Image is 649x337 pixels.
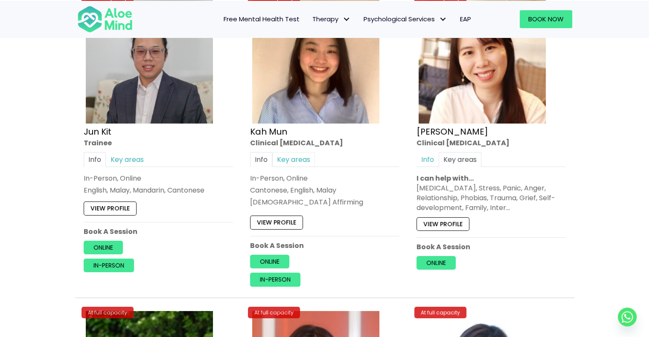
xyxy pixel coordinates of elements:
div: Clinical [MEDICAL_DATA] [250,138,399,148]
span: Therapy [312,14,351,23]
img: Aloe mind Logo [77,5,133,33]
div: [MEDICAL_DATA], Stress, Panic, Anger, Relationship, Phobias, Trauma, Grief, Self-development, Fam... [416,183,566,213]
div: In-Person, Online [84,173,233,183]
span: Free Mental Health Test [224,14,300,23]
a: Info [416,152,439,167]
p: English, Malay, Mandarin, Cantonese [84,185,233,195]
nav: Menu [144,10,477,28]
div: At full capacity [81,307,134,318]
a: TherapyTherapy: submenu [306,10,357,28]
a: View profile [250,216,303,230]
a: Key areas [272,152,315,167]
a: View profile [416,217,469,231]
p: I can help with… [416,173,566,183]
a: Whatsapp [618,308,637,326]
span: Book Now [528,14,564,23]
a: In-person [84,259,134,272]
a: EAP [454,10,477,28]
a: Jun Kit [84,126,111,138]
a: [PERSON_NAME] [416,126,488,138]
p: Book A Session [84,227,233,236]
a: Online [250,255,289,268]
a: Book Now [520,10,572,28]
p: Book A Session [250,241,399,251]
span: EAP [460,14,471,23]
a: Kah Mun [250,126,287,138]
a: Key areas [439,152,481,167]
a: View profile [84,202,137,215]
div: At full capacity [414,307,466,318]
a: Psychological ServicesPsychological Services: submenu [357,10,454,28]
div: Clinical [MEDICAL_DATA] [416,138,566,148]
div: [DEMOGRAPHIC_DATA] Affirming [250,197,399,207]
a: Info [84,152,106,167]
p: Cantonese, English, Malay [250,185,399,195]
div: In-Person, Online [250,173,399,183]
a: Key areas [106,152,148,167]
div: At full capacity [248,307,300,318]
a: In-person [250,273,300,286]
a: Free Mental Health Test [217,10,306,28]
span: Psychological Services: submenu [437,13,449,25]
a: Info [250,152,272,167]
span: Psychological Services [364,14,447,23]
span: Therapy: submenu [341,13,353,25]
a: Online [416,256,456,270]
p: Book A Session [416,242,566,252]
div: Trainee [84,138,233,148]
a: Online [84,241,123,254]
